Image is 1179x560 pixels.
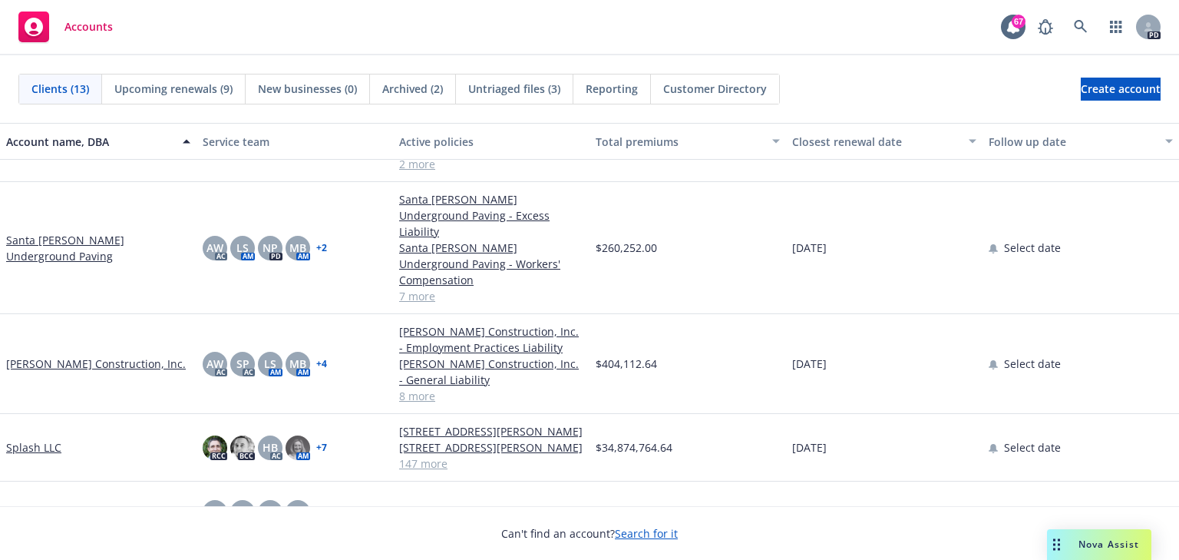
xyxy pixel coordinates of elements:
[6,356,186,372] a: [PERSON_NAME] Construction, Inc.
[203,436,227,460] img: photo
[236,356,249,372] span: SP
[1081,75,1161,104] span: Create account
[316,360,327,369] a: + 4
[289,356,306,372] span: MB
[263,240,278,256] span: NP
[12,5,119,48] a: Accounts
[468,81,560,97] span: Untriaged files (3)
[230,436,255,460] img: photo
[792,356,827,372] span: [DATE]
[206,504,223,520] span: MB
[264,356,276,372] span: LS
[263,439,278,456] span: HB
[596,240,657,256] span: $260,252.00
[792,504,827,520] span: [DATE]
[1030,12,1061,42] a: Report a Bug
[982,123,1179,160] button: Follow up date
[6,439,61,456] a: Splash LLC
[316,244,327,253] a: + 2
[663,81,767,97] span: Customer Directory
[1047,529,1151,560] button: Nova Assist
[258,81,357,97] span: New businesses (0)
[399,423,583,439] a: [STREET_ADDRESS][PERSON_NAME]
[399,439,583,456] a: [STREET_ADDRESS][PERSON_NAME]
[615,526,678,541] a: Search for it
[589,123,786,160] button: Total premiums
[596,356,657,372] span: $404,112.64
[286,436,310,460] img: photo
[1004,439,1061,456] span: Select date
[64,21,113,33] span: Accounts
[264,504,276,520] span: EY
[399,456,583,472] a: 147 more
[586,81,638,97] span: Reporting
[316,443,327,452] a: + 7
[399,191,583,240] a: Santa [PERSON_NAME] Underground Paving - Excess Liability
[114,81,233,97] span: Upcoming renewals (9)
[289,240,306,256] span: MB
[382,81,443,97] span: Archived (2)
[792,134,959,150] div: Closest renewal date
[792,439,827,456] span: [DATE]
[1012,15,1025,28] div: 67
[291,504,305,520] span: CK
[596,134,763,150] div: Total premiums
[596,504,623,520] span: $1.00
[1078,538,1139,551] span: Nova Assist
[236,504,249,520] span: BR
[596,439,672,456] span: $34,874,764.64
[399,156,583,172] a: 2 more
[399,504,583,520] a: TSRB Property LLC - Pollution
[203,134,387,150] div: Service team
[31,81,89,97] span: Clients (13)
[1047,529,1066,560] div: Drag to move
[399,134,583,150] div: Active policies
[1081,78,1161,101] a: Create account
[206,240,223,256] span: AW
[786,123,982,160] button: Closest renewal date
[399,240,583,288] a: Santa [PERSON_NAME] Underground Paving - Workers' Compensation
[792,240,827,256] span: [DATE]
[399,288,583,304] a: 7 more
[1004,356,1061,372] span: Select date
[393,123,589,160] button: Active policies
[989,134,1156,150] div: Follow up date
[399,323,583,356] a: [PERSON_NAME] Construction, Inc. - Employment Practices Liability
[1004,504,1061,520] span: Select date
[196,123,393,160] button: Service team
[501,525,678,542] span: Can't find an account?
[1004,240,1061,256] span: Select date
[6,134,173,150] div: Account name, DBA
[1065,12,1096,42] a: Search
[236,240,249,256] span: LS
[6,504,100,520] a: TSRB Property LLC
[206,356,223,372] span: AW
[6,232,190,264] a: Santa [PERSON_NAME] Underground Paving
[1101,12,1131,42] a: Switch app
[399,356,583,388] a: [PERSON_NAME] Construction, Inc. - General Liability
[399,388,583,404] a: 8 more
